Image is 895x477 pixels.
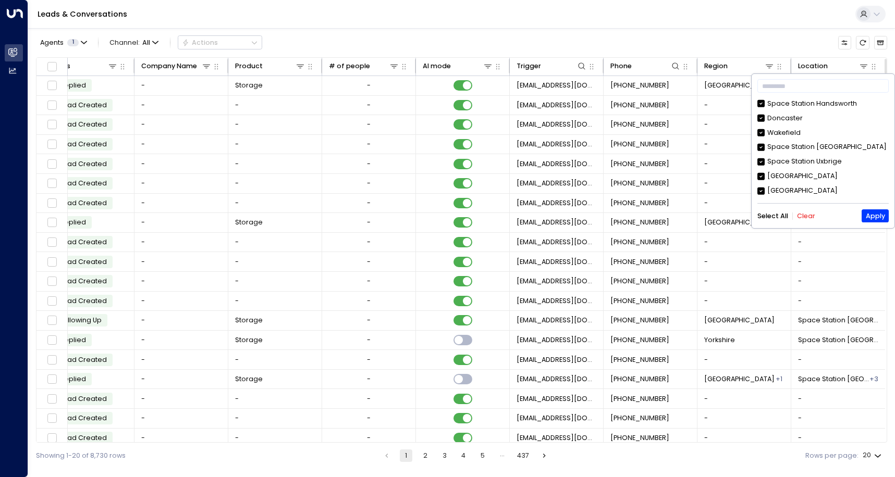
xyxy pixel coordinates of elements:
[60,140,107,148] span: Lead Created
[517,374,597,384] span: leads@space-station.co.uk
[46,432,58,444] span: Toggle select row
[178,35,262,49] div: Button group with a nested menu
[610,120,669,129] span: +442222222222
[517,140,597,149] span: leads@space-station.co.uk
[228,135,322,154] td: -
[46,217,58,229] span: Toggle select row
[697,174,791,193] td: -
[517,335,597,345] span: leads@space-station.co.uk
[60,433,107,442] span: Lead Created
[134,233,228,252] td: -
[60,374,86,383] span: Replied
[235,316,263,325] span: Storage
[697,233,791,252] td: -
[60,218,86,227] span: Replied
[367,355,371,365] div: -
[423,60,494,72] div: AI mode
[704,60,728,72] div: Region
[798,335,879,345] span: Space Station Doncaster
[757,212,788,220] button: Select All
[610,296,669,306] span: +442222222222
[517,198,597,208] span: leads@space-station.co.uk
[610,316,669,325] span: +442222222222
[46,80,58,92] span: Toggle select row
[776,374,782,384] div: Yorkshire
[400,449,412,462] button: page 1
[610,237,669,247] span: +442222222222
[367,413,371,423] div: -
[610,81,669,90] span: +442222222222
[367,257,371,267] div: -
[380,449,550,462] nav: pagination navigation
[367,316,371,325] div: -
[228,154,322,173] td: -
[46,60,58,72] span: Toggle select all
[367,101,371,110] div: -
[697,252,791,271] td: -
[517,237,597,247] span: leads@space-station.co.uk
[757,157,889,167] div: Space Station Uxbrige
[329,60,370,72] div: # of people
[60,394,107,403] span: Lead Created
[367,296,371,306] div: -
[704,81,775,90] span: London
[610,413,669,423] span: +442222222222
[767,114,803,123] div: Doncaster
[60,101,107,109] span: Lead Created
[791,233,885,252] td: -
[60,335,86,344] span: Replied
[67,39,79,46] span: 1
[517,355,597,365] span: leads@space-station.co.uk
[46,197,58,209] span: Toggle select row
[697,194,791,213] td: -
[517,179,597,188] span: leads@space-station.co.uk
[38,9,127,19] a: Leads & Conversations
[438,449,451,462] button: Go to page 3
[757,142,889,152] div: Space Station [GEOGRAPHIC_DATA]
[47,60,118,72] div: Status
[767,99,857,109] div: Space Station Handsworth
[704,60,775,72] div: Region
[60,413,107,422] span: Lead Created
[106,36,162,49] span: Channel:
[46,256,58,268] span: Toggle select row
[697,292,791,311] td: -
[610,277,669,286] span: +442222222222
[235,60,306,72] div: Product
[134,311,228,330] td: -
[517,60,541,72] div: Trigger
[46,178,58,190] span: Toggle select row
[610,218,669,227] span: +442222222222
[46,236,58,248] span: Toggle select row
[798,374,869,384] span: Space Station Brentford
[60,296,107,305] span: Lead Created
[610,257,669,267] span: +442222222222
[476,449,489,462] button: Go to page 5
[134,194,228,213] td: -
[610,60,632,72] div: Phone
[697,389,791,408] td: -
[367,179,371,188] div: -
[134,96,228,115] td: -
[517,257,597,267] span: leads@space-station.co.uk
[704,316,775,325] span: London
[134,154,228,173] td: -
[60,316,102,324] span: Following Up
[134,350,228,369] td: -
[134,135,228,154] td: -
[46,373,58,385] span: Toggle select row
[798,316,879,325] span: Space Station Brentford
[797,212,815,220] button: Clear
[610,335,669,345] span: +442222222222
[767,128,801,138] div: Wakefield
[228,409,322,428] td: -
[697,135,791,154] td: -
[235,374,263,384] span: Storage
[767,171,838,181] div: [GEOGRAPHIC_DATA]
[791,429,885,448] td: -
[134,76,228,95] td: -
[141,60,212,72] div: Company Name
[697,409,791,428] td: -
[517,60,587,72] div: Trigger
[46,119,58,131] span: Toggle select row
